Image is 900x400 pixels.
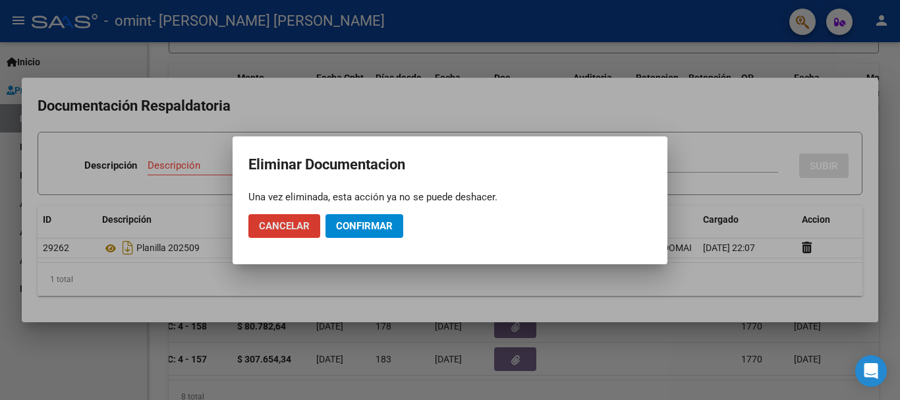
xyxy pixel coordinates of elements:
[248,190,652,204] div: Una vez eliminada, esta acción ya no se puede deshacer.
[259,220,310,232] span: Cancelar
[336,220,393,232] span: Confirmar
[248,214,320,238] button: Cancelar
[855,355,887,387] div: Open Intercom Messenger
[248,152,652,177] h2: Eliminar Documentacion
[325,214,403,238] button: Confirmar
